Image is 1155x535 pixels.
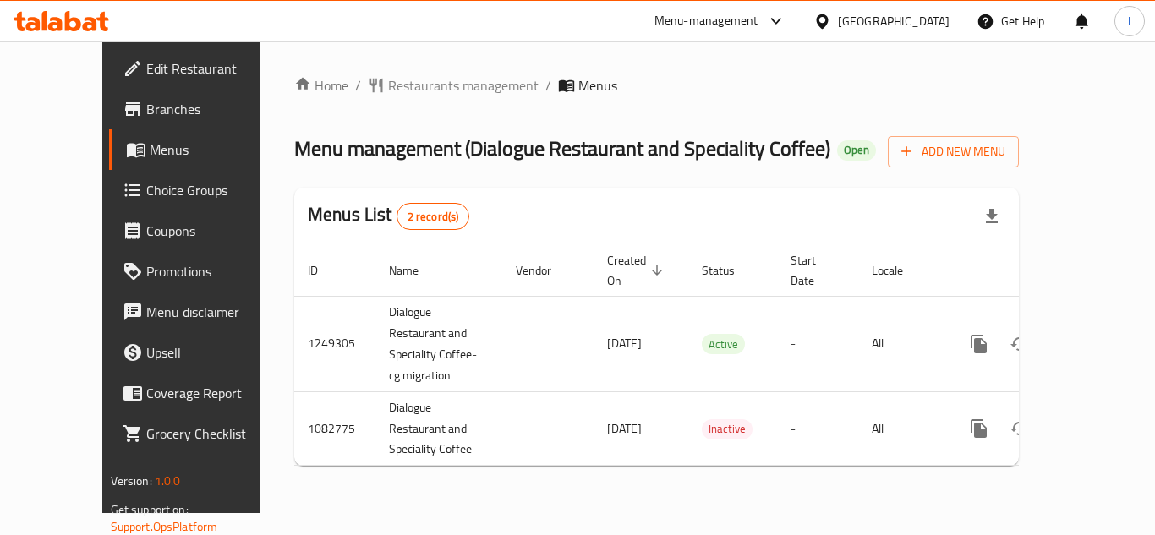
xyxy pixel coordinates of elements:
[111,470,152,492] span: Version:
[109,170,295,210] a: Choice Groups
[294,129,830,167] span: Menu management ( Dialogue Restaurant and Speciality Coffee )
[389,260,441,281] span: Name
[972,196,1012,237] div: Export file
[858,296,945,391] td: All
[837,140,876,161] div: Open
[872,260,925,281] span: Locale
[294,75,348,96] a: Home
[308,202,469,230] h2: Menus List
[294,296,375,391] td: 1249305
[578,75,617,96] span: Menus
[858,391,945,466] td: All
[146,221,282,241] span: Coupons
[837,143,876,157] span: Open
[959,324,999,364] button: more
[397,209,469,225] span: 2 record(s)
[375,296,502,391] td: Dialogue Restaurant and Speciality Coffee-cg migration
[999,324,1040,364] button: Change Status
[702,260,757,281] span: Status
[109,210,295,251] a: Coupons
[702,334,745,354] div: Active
[146,58,282,79] span: Edit Restaurant
[109,129,295,170] a: Menus
[146,99,282,119] span: Branches
[368,75,539,96] a: Restaurants management
[146,180,282,200] span: Choice Groups
[777,296,858,391] td: -
[397,203,470,230] div: Total records count
[294,75,1019,96] nav: breadcrumb
[702,419,753,439] div: Inactive
[607,332,642,354] span: [DATE]
[791,250,838,291] span: Start Date
[999,408,1040,449] button: Change Status
[109,89,295,129] a: Branches
[375,391,502,466] td: Dialogue Restaurant and Speciality Coffee
[838,12,950,30] div: [GEOGRAPHIC_DATA]
[146,302,282,322] span: Menu disclaimer
[109,48,295,89] a: Edit Restaurant
[146,261,282,281] span: Promotions
[702,419,753,439] span: Inactive
[146,423,282,444] span: Grocery Checklist
[109,251,295,292] a: Promotions
[654,11,758,31] div: Menu-management
[155,470,181,492] span: 1.0.0
[109,332,295,373] a: Upsell
[516,260,573,281] span: Vendor
[111,499,189,521] span: Get support on:
[945,245,1135,297] th: Actions
[355,75,361,96] li: /
[294,391,375,466] td: 1082775
[308,260,340,281] span: ID
[146,342,282,363] span: Upsell
[901,141,1005,162] span: Add New Menu
[109,292,295,332] a: Menu disclaimer
[1128,12,1130,30] span: l
[109,413,295,454] a: Grocery Checklist
[294,245,1135,467] table: enhanced table
[777,391,858,466] td: -
[388,75,539,96] span: Restaurants management
[109,373,295,413] a: Coverage Report
[702,335,745,354] span: Active
[607,250,668,291] span: Created On
[545,75,551,96] li: /
[150,139,282,160] span: Menus
[959,408,999,449] button: more
[146,383,282,403] span: Coverage Report
[888,136,1019,167] button: Add New Menu
[607,418,642,439] span: [DATE]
